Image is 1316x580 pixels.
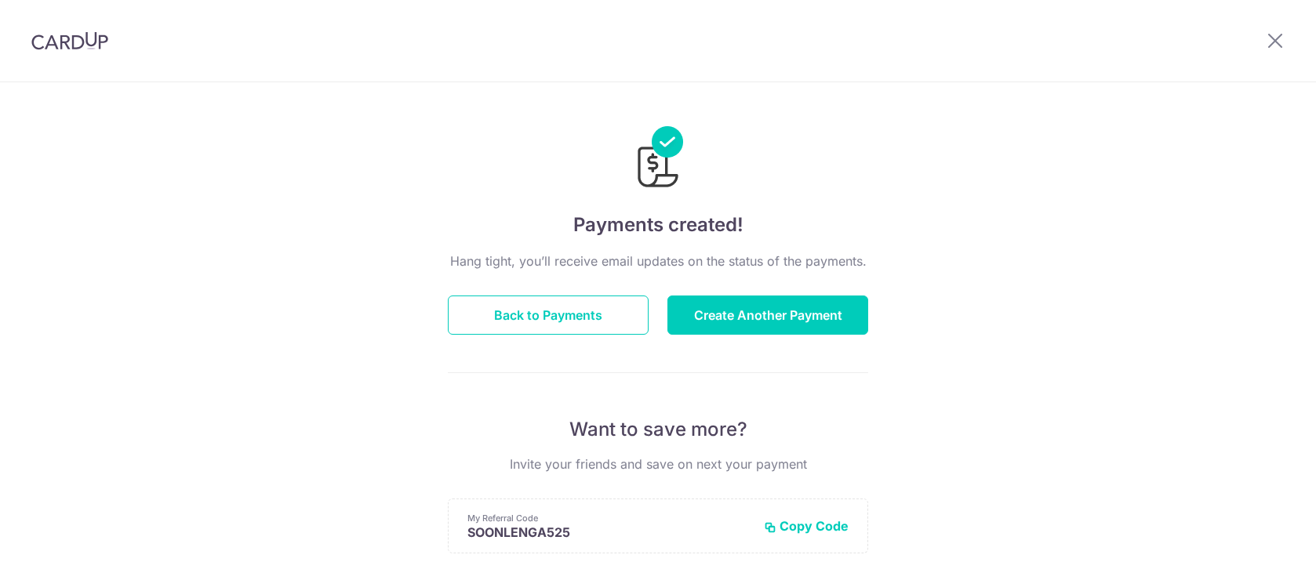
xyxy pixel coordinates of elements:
[448,455,868,473] p: Invite your friends and save on next your payment
[448,295,649,335] button: Back to Payments
[764,518,849,534] button: Copy Code
[667,295,868,335] button: Create Another Payment
[633,126,683,192] img: Payments
[448,211,868,239] h4: Payments created!
[448,252,868,270] p: Hang tight, you’ll receive email updates on the status of the payments.
[31,31,108,50] img: CardUp
[467,524,751,540] p: SOONLENGA525
[448,417,868,442] p: Want to save more?
[467,512,751,524] p: My Referral Code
